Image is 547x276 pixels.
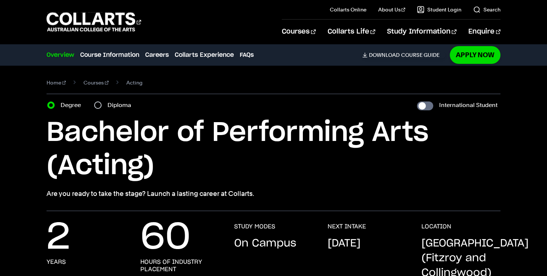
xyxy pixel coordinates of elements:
[175,51,234,59] a: Collarts Experience
[387,20,457,44] a: Study Information
[417,6,461,13] a: Student Login
[126,77,143,88] span: Acting
[47,189,500,199] p: Are you ready to take the stage? Launch a lasting career at Collarts.
[140,258,219,273] h3: hours of industry placement
[369,52,400,58] span: Download
[140,223,191,252] p: 60
[107,100,136,110] label: Diploma
[240,51,254,59] a: FAQs
[234,236,296,251] p: On Campus
[328,236,360,251] p: [DATE]
[330,6,366,13] a: Collarts Online
[328,223,366,230] h3: NEXT INTAKE
[378,6,406,13] a: About Us
[421,223,451,230] h3: LOCATION
[80,51,139,59] a: Course Information
[47,77,66,88] a: Home
[362,52,445,58] a: DownloadCourse Guide
[450,46,500,63] a: Apply Now
[47,223,70,252] p: 2
[83,77,109,88] a: Courses
[328,20,375,44] a: Collarts Life
[282,20,315,44] a: Courses
[145,51,169,59] a: Careers
[468,20,500,44] a: Enquire
[47,258,66,266] h3: years
[47,51,74,59] a: Overview
[47,11,141,32] div: Go to homepage
[47,116,500,183] h1: Bachelor of Performing Arts (Acting)
[61,100,85,110] label: Degree
[439,100,498,110] label: International Student
[473,6,500,13] a: Search
[234,223,275,230] h3: STUDY MODES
